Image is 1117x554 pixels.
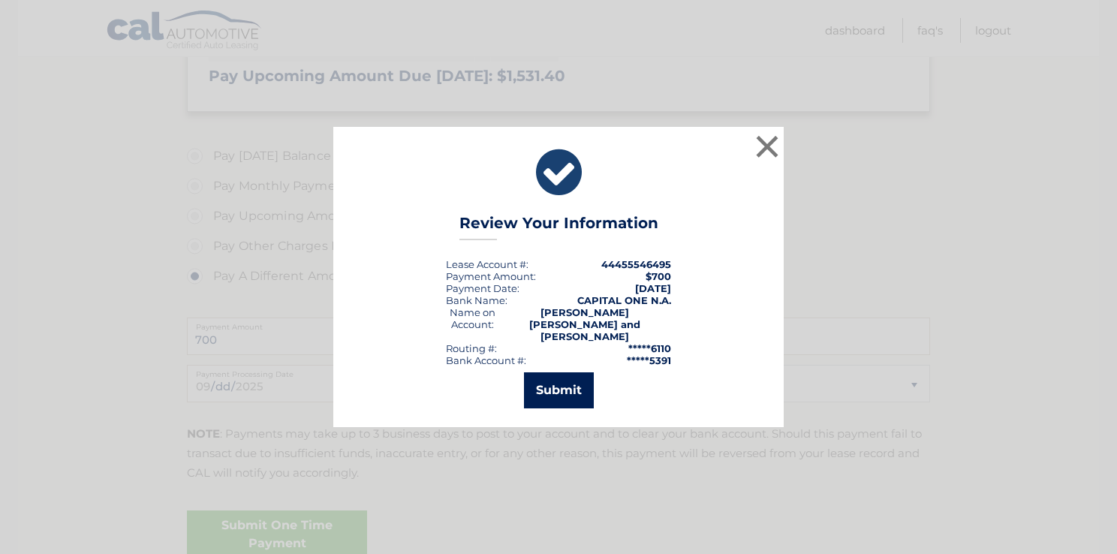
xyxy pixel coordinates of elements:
span: $700 [646,270,671,282]
div: Lease Account #: [446,258,528,270]
div: Name on Account: [446,306,499,342]
button: Submit [524,372,594,408]
div: Bank Name: [446,294,507,306]
div: Bank Account #: [446,354,526,366]
strong: 44455546495 [601,258,671,270]
div: Payment Amount: [446,270,536,282]
div: Routing #: [446,342,497,354]
strong: [PERSON_NAME] [PERSON_NAME] and [PERSON_NAME] [529,306,640,342]
strong: CAPITAL ONE N.A. [577,294,671,306]
button: × [752,131,782,161]
span: Payment Date [446,282,517,294]
h3: Review Your Information [459,214,658,240]
div: : [446,282,519,294]
span: [DATE] [635,282,671,294]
